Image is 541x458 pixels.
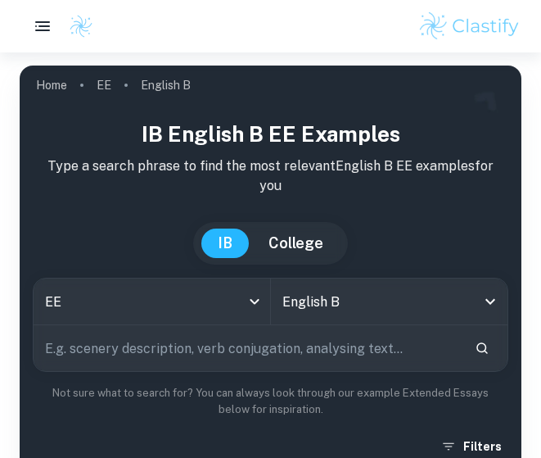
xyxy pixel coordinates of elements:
[201,229,249,258] button: IB
[141,76,191,94] p: English B
[33,156,508,196] p: Type a search phrase to find the most relevant English B EE examples for you
[97,74,111,97] a: EE
[36,74,67,97] a: Home
[34,279,270,324] div: EE
[417,10,521,43] img: Clastify logo
[69,14,93,39] img: Clastify logo
[33,118,508,150] h1: IB English B EE examples
[59,14,93,39] a: Clastify logo
[468,334,496,362] button: Search
[252,229,340,258] button: College
[34,325,462,371] input: E.g. scenery description, verb conjugation, analysing text...
[479,290,502,313] button: Open
[33,385,508,419] p: Not sure what to search for? You can always look through our example Extended Essays below for in...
